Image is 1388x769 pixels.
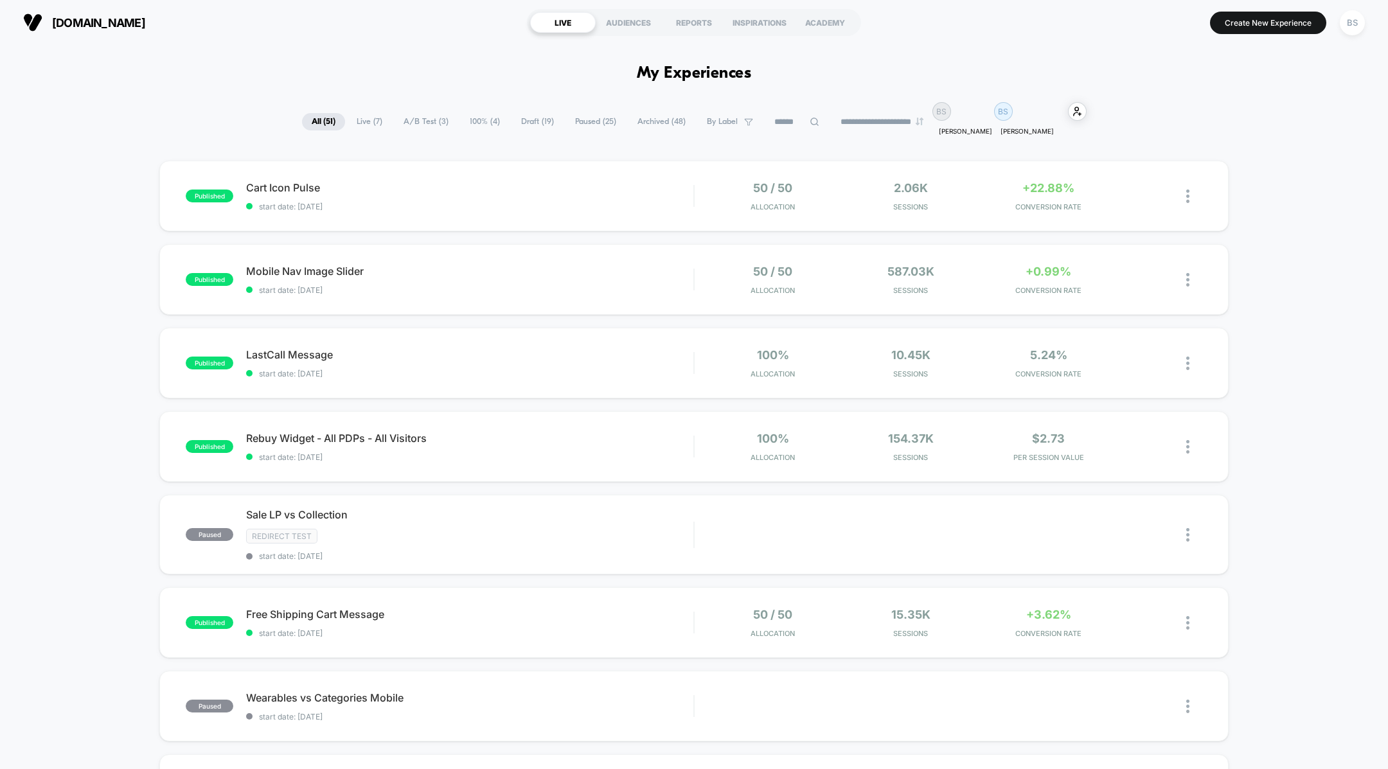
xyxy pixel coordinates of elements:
[246,608,693,621] span: Free Shipping Cart Message
[757,432,789,445] span: 100%
[246,265,693,278] span: Mobile Nav Image Slider
[751,629,795,638] span: Allocation
[460,113,510,130] span: 100% ( 4 )
[845,202,976,211] span: Sessions
[186,357,233,369] span: published
[894,181,928,195] span: 2.06k
[1026,265,1071,278] span: +0.99%
[246,551,693,561] span: start date: [DATE]
[1186,190,1189,203] img: close
[792,12,858,33] div: ACADEMY
[565,113,626,130] span: Paused ( 25 )
[891,348,930,362] span: 10.45k
[628,113,695,130] span: Archived ( 48 )
[23,13,42,32] img: Visually logo
[998,107,1008,116] p: BS
[246,202,693,211] span: start date: [DATE]
[891,608,930,621] span: 15.35k
[727,12,792,33] div: INSPIRATIONS
[1186,616,1189,630] img: close
[186,616,233,629] span: published
[246,628,693,638] span: start date: [DATE]
[751,453,795,462] span: Allocation
[19,12,149,33] button: [DOMAIN_NAME]
[753,608,792,621] span: 50 / 50
[246,712,693,721] span: start date: [DATE]
[246,432,693,445] span: Rebuy Widget - All PDPs - All Visitors
[1340,10,1365,35] div: BS
[246,285,693,295] span: start date: [DATE]
[753,265,792,278] span: 50 / 50
[1022,181,1074,195] span: +22.88%
[186,528,233,541] span: paused
[1336,10,1369,36] button: BS
[983,369,1114,378] span: CONVERSION RATE
[753,181,792,195] span: 50 / 50
[916,118,923,125] img: end
[246,529,317,544] span: Redirect Test
[1186,440,1189,454] img: close
[751,369,795,378] span: Allocation
[983,202,1114,211] span: CONVERSION RATE
[888,432,934,445] span: 154.37k
[845,629,976,638] span: Sessions
[751,202,795,211] span: Allocation
[983,629,1114,638] span: CONVERSION RATE
[394,113,458,130] span: A/B Test ( 3 )
[845,453,976,462] span: Sessions
[757,348,789,362] span: 100%
[596,12,661,33] div: AUDIENCES
[246,508,693,521] span: Sale LP vs Collection
[707,117,738,127] span: By Label
[939,127,992,135] p: [PERSON_NAME]
[1186,528,1189,542] img: close
[845,369,976,378] span: Sessions
[637,64,752,83] h1: My Experiences
[1030,348,1067,362] span: 5.24%
[186,190,233,202] span: published
[845,286,976,295] span: Sessions
[246,369,693,378] span: start date: [DATE]
[530,12,596,33] div: LIVE
[246,691,693,704] span: Wearables vs Categories Mobile
[512,113,564,130] span: Draft ( 19 )
[1026,608,1071,621] span: +3.62%
[1186,357,1189,370] img: close
[983,286,1114,295] span: CONVERSION RATE
[246,348,693,361] span: LastCall Message
[347,113,392,130] span: Live ( 7 )
[302,113,345,130] span: All ( 51 )
[751,286,795,295] span: Allocation
[52,16,145,30] span: [DOMAIN_NAME]
[186,440,233,453] span: published
[887,265,934,278] span: 587.03k
[186,700,233,712] span: paused
[246,452,693,462] span: start date: [DATE]
[186,273,233,286] span: published
[983,453,1114,462] span: PER SESSION VALUE
[661,12,727,33] div: REPORTS
[1001,127,1054,135] p: [PERSON_NAME]
[1210,12,1326,34] button: Create New Experience
[1186,273,1189,287] img: close
[936,107,947,116] p: BS
[246,181,693,194] span: Cart Icon Pulse
[1186,700,1189,713] img: close
[1032,432,1065,445] span: $2.73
